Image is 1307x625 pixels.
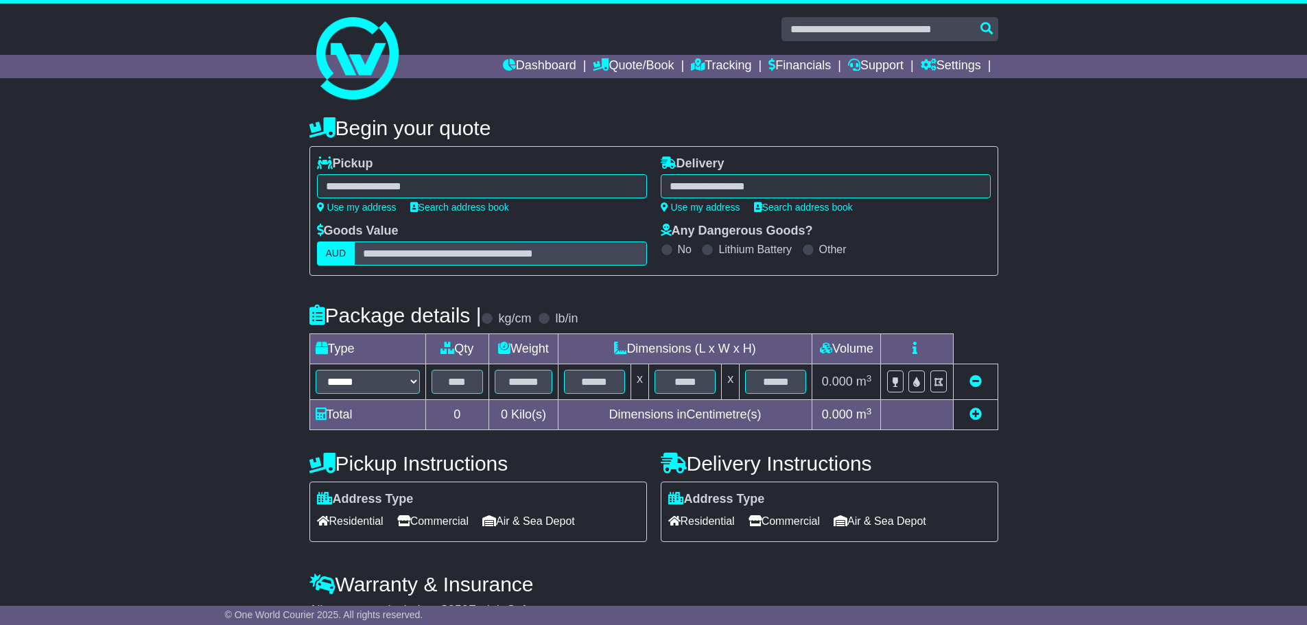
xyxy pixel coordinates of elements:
a: Dashboard [503,55,576,78]
span: Residential [317,510,384,532]
a: Tracking [691,55,751,78]
label: Any Dangerous Goods? [661,224,813,239]
a: Financials [768,55,831,78]
h4: Pickup Instructions [309,452,647,475]
span: Commercial [397,510,469,532]
label: lb/in [555,311,578,327]
label: Address Type [317,492,414,507]
label: Delivery [661,156,725,172]
a: Support [848,55,904,78]
label: Address Type [668,492,765,507]
td: Total [309,400,425,430]
a: Search address book [754,202,853,213]
td: 0 [425,400,489,430]
span: 0 [501,408,508,421]
span: Residential [668,510,735,532]
a: Use my address [661,202,740,213]
label: kg/cm [498,311,531,327]
span: 250 [448,603,469,617]
a: Remove this item [969,375,982,388]
a: Quote/Book [593,55,674,78]
h4: Begin your quote [309,117,998,139]
span: Air & Sea Depot [834,510,926,532]
h4: Warranty & Insurance [309,573,998,595]
label: Other [819,243,847,256]
span: m [856,408,872,421]
label: Pickup [317,156,373,172]
label: Goods Value [317,224,399,239]
span: Air & Sea Depot [482,510,575,532]
a: Settings [921,55,981,78]
h4: Delivery Instructions [661,452,998,475]
td: Qty [425,334,489,364]
a: Use my address [317,202,397,213]
label: Lithium Battery [718,243,792,256]
td: Type [309,334,425,364]
td: Weight [489,334,558,364]
sup: 3 [867,406,872,416]
span: m [856,375,872,388]
span: 0.000 [822,408,853,421]
a: Add new item [969,408,982,421]
td: Dimensions in Centimetre(s) [558,400,812,430]
a: Search address book [410,202,509,213]
h4: Package details | [309,304,482,327]
td: Dimensions (L x W x H) [558,334,812,364]
span: Commercial [749,510,820,532]
td: x [631,364,648,400]
td: x [722,364,740,400]
td: Kilo(s) [489,400,558,430]
td: Volume [812,334,881,364]
div: All our quotes include a $ FreightSafe warranty. [309,603,998,618]
sup: 3 [867,373,872,384]
span: 0.000 [822,375,853,388]
span: © One World Courier 2025. All rights reserved. [225,609,423,620]
label: AUD [317,241,355,266]
label: No [678,243,692,256]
